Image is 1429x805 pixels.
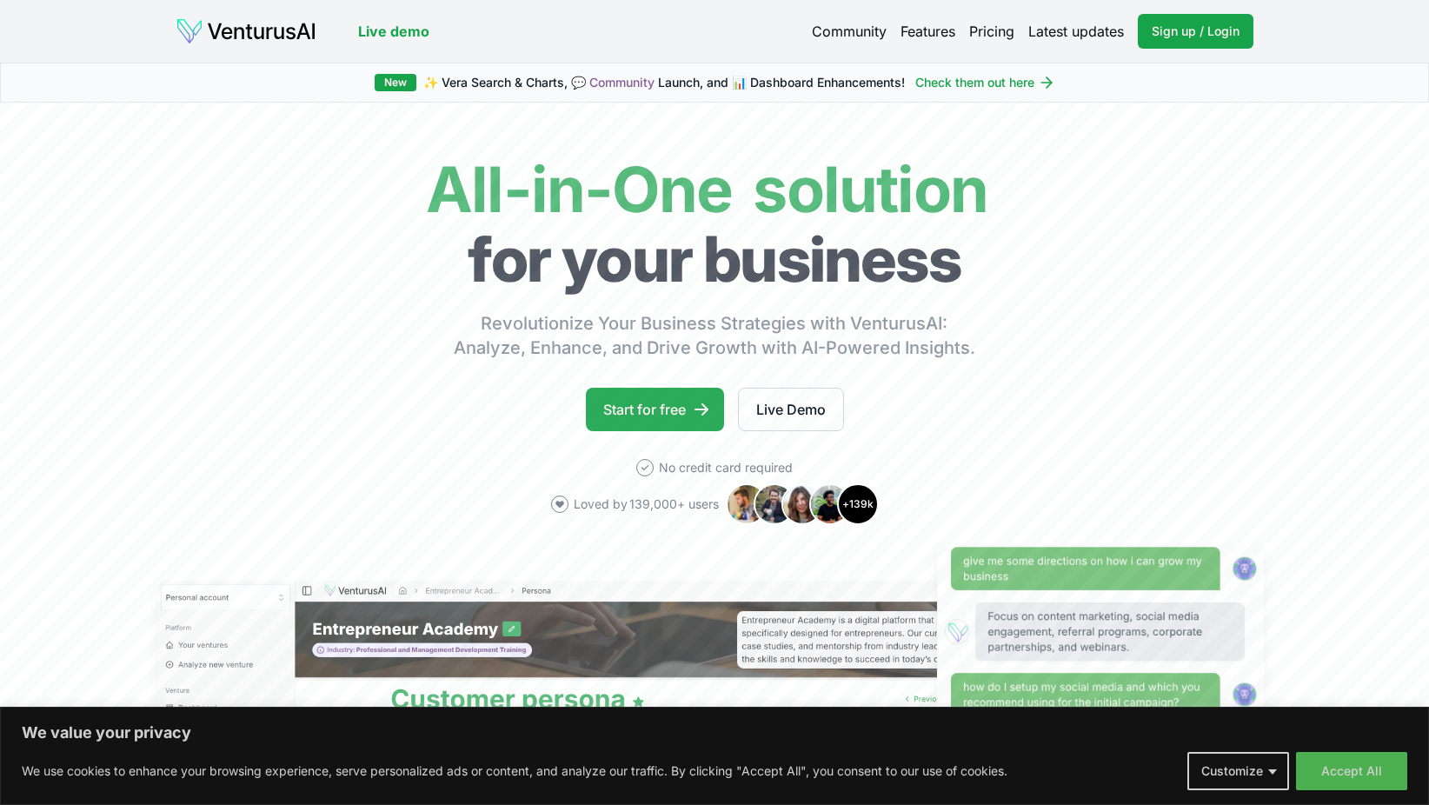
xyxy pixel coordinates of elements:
[589,75,655,90] a: Community
[809,483,851,525] img: Avatar 4
[1187,752,1289,790] button: Customize
[1296,752,1407,790] button: Accept All
[738,388,844,431] a: Live Demo
[901,21,955,42] a: Features
[1152,23,1240,40] span: Sign up / Login
[423,74,905,91] span: ✨ Vera Search & Charts, 💬 Launch, and 📊 Dashboard Enhancements!
[22,722,1407,743] p: We value your privacy
[754,483,795,525] img: Avatar 2
[969,21,1014,42] a: Pricing
[1138,14,1253,49] a: Sign up / Login
[176,17,316,45] img: logo
[358,21,429,42] a: Live demo
[781,483,823,525] img: Avatar 3
[375,74,416,91] div: New
[1028,21,1124,42] a: Latest updates
[586,388,724,431] a: Start for free
[726,483,768,525] img: Avatar 1
[22,761,1007,782] p: We use cookies to enhance your browsing experience, serve personalized ads or content, and analyz...
[812,21,887,42] a: Community
[915,74,1055,91] a: Check them out here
